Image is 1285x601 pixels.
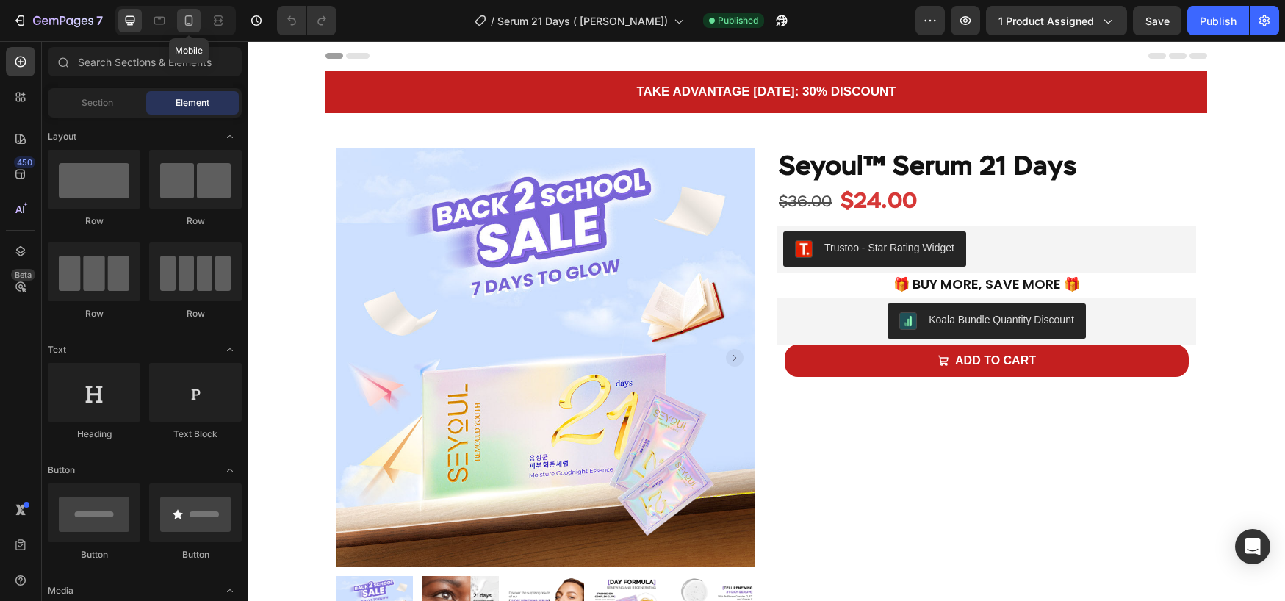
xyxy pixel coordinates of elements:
span: Element [176,96,209,109]
div: Button [149,548,242,561]
img: Trustoo.png [547,199,565,217]
button: 1 product assigned [986,6,1127,35]
button: Koala Bundle Quantity Discount [640,262,838,298]
strong: ADD TO CART [708,313,788,325]
div: Open Intercom Messenger [1235,529,1270,564]
div: Row [48,215,140,228]
div: Beta [11,269,35,281]
div: 450 [14,156,35,168]
img: COGWoM-s-4MDEAE=.png [652,271,669,289]
div: Button [48,548,140,561]
div: Heading [48,428,140,441]
div: $24.00 [591,145,671,177]
span: Toggle open [218,125,242,148]
span: Toggle open [218,458,242,482]
span: / [491,13,494,29]
div: Trustoo - Star Rating Widget [577,199,707,215]
button: 7 [6,6,109,35]
span: Save [1145,15,1170,27]
span: Section [82,96,113,109]
div: Koala Bundle Quantity Discount [681,271,827,287]
button: <span style="font-size:16px;"><strong>ADD TO CART</strong></span> [537,303,941,337]
div: Row [149,215,242,228]
strong: TAKE ADVANTAGE [DATE]: 30% DISCOUNT [389,43,648,57]
span: Media [48,584,73,597]
p: 7 [96,12,103,29]
span: 1 product assigned [998,13,1094,29]
span: Button [48,464,75,477]
span: Layout [48,130,76,143]
div: Row [149,307,242,320]
button: Carousel Next Arrow [478,308,496,325]
span: Toggle open [218,338,242,361]
h1: Seyoul™ Serum 21 Days [530,107,949,145]
div: Row [48,307,140,320]
div: $36.00 [530,150,586,173]
div: Text Block [149,428,242,441]
button: Trustoo - Star Rating Widget [536,190,719,226]
div: Undo/Redo [277,6,336,35]
span: Published [718,14,758,27]
button: Save [1133,6,1181,35]
span: Serum 21 Days ( [PERSON_NAME]) [497,13,668,29]
strong: 🎁 Buy More, Save More 🎁 [646,234,832,252]
iframe: Design area [248,41,1285,601]
div: Publish [1200,13,1237,29]
span: Text [48,343,66,356]
button: Publish [1187,6,1249,35]
input: Search Sections & Elements [48,47,242,76]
